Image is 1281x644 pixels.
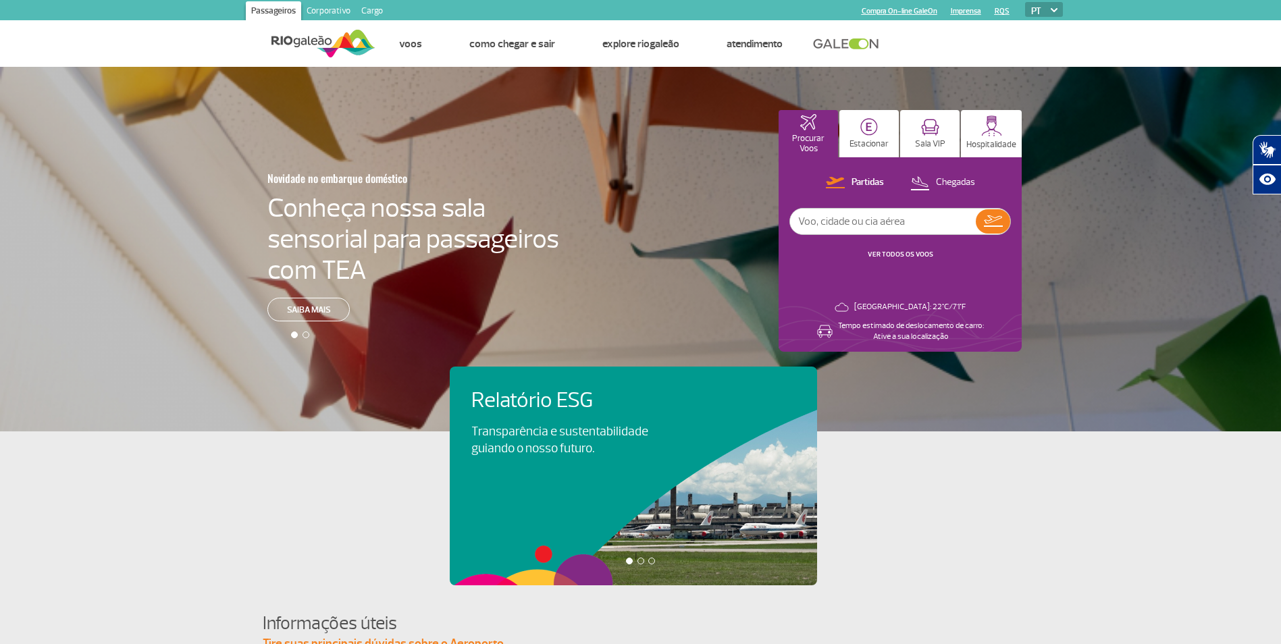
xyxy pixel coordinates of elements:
[1253,135,1281,194] div: Plugin de acessibilidade da Hand Talk.
[852,176,884,189] p: Partidas
[785,134,831,154] p: Procurar Voos
[727,37,783,51] a: Atendimento
[995,7,1010,16] a: RQS
[961,110,1022,157] button: Hospitalidade
[854,302,966,313] p: [GEOGRAPHIC_DATA]: 22°C/71°F
[900,110,960,157] button: Sala VIP
[951,7,981,16] a: Imprensa
[966,140,1016,150] p: Hospitalidade
[790,209,976,234] input: Voo, cidade ou cia aérea
[263,611,1019,636] h4: Informações úteis
[356,1,388,23] a: Cargo
[838,321,984,342] p: Tempo estimado de deslocamento de carro: Ative a sua localização
[868,250,933,259] a: VER TODOS OS VOOS
[1253,165,1281,194] button: Abrir recursos assistivos.
[779,110,838,157] button: Procurar Voos
[921,119,939,136] img: vipRoom.svg
[981,115,1002,136] img: hospitality.svg
[822,174,888,192] button: Partidas
[267,192,559,286] h4: Conheça nossa sala sensorial para passageiros com TEA
[1253,135,1281,165] button: Abrir tradutor de língua de sinais.
[399,37,422,51] a: Voos
[936,176,975,189] p: Chegadas
[301,1,356,23] a: Corporativo
[906,174,979,192] button: Chegadas
[860,118,878,136] img: carParkingHome.svg
[915,139,945,149] p: Sala VIP
[602,37,679,51] a: Explore RIOgaleão
[469,37,555,51] a: Como chegar e sair
[267,164,493,192] h3: Novidade no embarque doméstico
[267,298,350,321] a: Saiba mais
[246,1,301,23] a: Passageiros
[849,139,889,149] p: Estacionar
[471,423,663,457] p: Transparência e sustentabilidade guiando o nosso futuro.
[471,388,686,413] h4: Relatório ESG
[862,7,937,16] a: Compra On-line GaleOn
[471,388,795,457] a: Relatório ESGTransparência e sustentabilidade guiando o nosso futuro.
[800,114,816,130] img: airplaneHomeActive.svg
[839,110,899,157] button: Estacionar
[864,249,937,260] button: VER TODOS OS VOOS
